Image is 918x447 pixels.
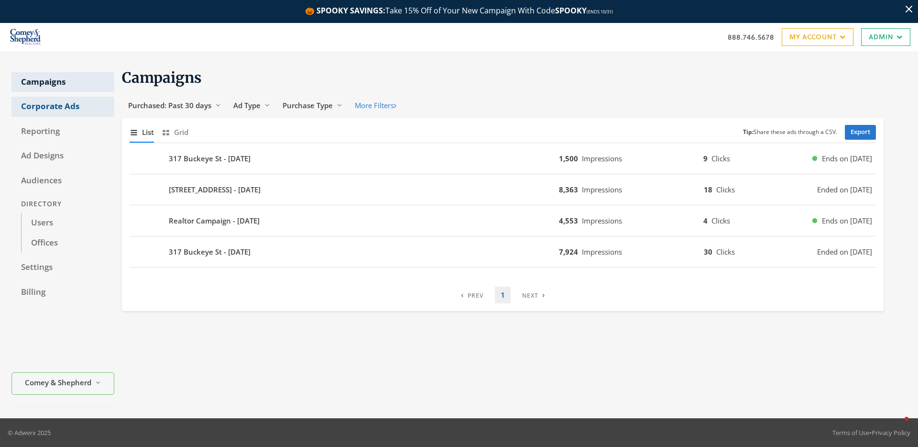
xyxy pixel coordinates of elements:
b: 4,553 [559,216,578,225]
span: Campaigns [122,68,202,87]
span: Clicks [711,154,730,163]
b: Tip: [743,128,754,136]
a: Billing [11,282,114,302]
span: Impressions [582,216,622,225]
a: Privacy Policy [872,428,910,437]
div: • [832,428,910,437]
span: Clicks [716,247,735,257]
nav: pagination [455,287,551,303]
span: Ended on [DATE] [817,246,872,257]
p: © Adwerx 2025 [8,428,51,437]
b: 18 [704,185,712,194]
span: Ends on [DATE] [822,215,872,226]
b: 9 [703,154,708,163]
span: Clicks [716,185,735,194]
a: Reporting [11,122,114,142]
div: Directory [11,195,114,213]
button: 317 Buckeye St - [DATE]7,924Impressions30ClicksEnded on [DATE] [130,240,876,263]
b: 8,363 [559,185,578,194]
b: 4 [703,216,708,225]
span: Impressions [582,247,622,257]
b: 317 Buckeye St - [DATE] [169,246,251,257]
a: Settings [11,257,114,278]
button: Purchased: Past 30 days [122,97,227,114]
a: Offices [21,233,114,253]
a: Ad Designs [11,146,114,166]
b: 30 [704,247,712,257]
a: Campaigns [11,72,114,92]
button: Realtor Campaign - [DATE]4,553Impressions4ClicksEnds on [DATE] [130,209,876,232]
b: 7,924 [559,247,578,257]
span: Comey & Shepherd [25,377,91,388]
span: Grid [174,127,188,138]
iframe: Intercom live chat [885,414,908,437]
b: [STREET_ADDRESS] - [DATE] [169,184,261,195]
span: List [142,127,154,138]
a: Audiences [11,171,114,191]
button: List [130,122,154,143]
button: Ad Type [227,97,276,114]
button: 317 Buckeye St - [DATE]1,500Impressions9ClicksEnds on [DATE] [130,147,876,170]
small: Share these ads through a CSV. [743,128,837,137]
span: Ended on [DATE] [817,184,872,195]
span: Ends on [DATE] [822,153,872,164]
a: 888.746.5678 [728,32,774,42]
a: 1 [495,287,511,303]
span: Ad Type [233,101,261,110]
span: Impressions [582,185,622,194]
b: Realtor Campaign - [DATE] [169,215,260,226]
a: Corporate Ads [11,97,114,117]
button: Purchase Type [276,97,349,114]
button: Grid [162,122,188,143]
a: Users [21,213,114,233]
span: Purchase Type [283,101,333,110]
img: Adwerx [8,25,44,49]
span: Impressions [582,154,622,163]
span: Clicks [711,216,730,225]
span: Purchased: Past 30 days [128,101,211,110]
a: Export [845,125,876,140]
button: Comey & Shepherd [11,372,114,395]
a: My Account [782,28,853,46]
button: More Filters [349,97,403,114]
a: Admin [861,28,910,46]
b: 317 Buckeye St - [DATE] [169,153,251,164]
b: 1,500 [559,154,578,163]
button: [STREET_ADDRESS] - [DATE]8,363Impressions18ClicksEnded on [DATE] [130,178,876,201]
a: Terms of Use [832,428,869,437]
